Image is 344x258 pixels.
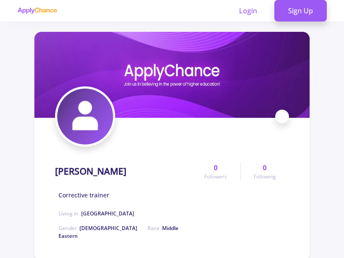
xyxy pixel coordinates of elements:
img: applychance logo text only [17,7,57,14]
span: Following [254,173,276,181]
a: 0Following [240,163,289,181]
img: Reza Mohammadabadiavatar [57,89,113,144]
img: Reza Mohammadabadicover image [34,32,310,118]
h1: [PERSON_NAME] [55,166,126,177]
span: [DEMOGRAPHIC_DATA] [80,224,137,232]
span: Gender : [58,224,137,232]
span: Corrective trainer [58,190,109,200]
span: 0 [214,163,218,173]
span: [GEOGRAPHIC_DATA] [81,210,134,217]
span: Followers [204,173,227,181]
span: 0 [263,163,267,173]
span: Race : [58,224,178,240]
span: Living in : [58,210,134,217]
span: Middle Eastern [58,224,178,240]
a: 0Followers [191,163,240,181]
